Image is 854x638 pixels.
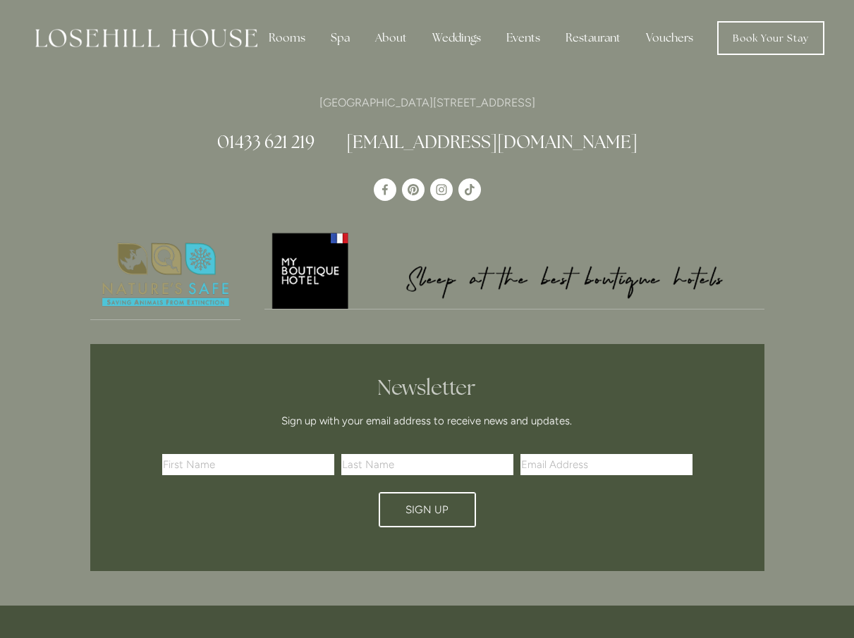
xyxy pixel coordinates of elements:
[319,24,361,52] div: Spa
[495,24,551,52] div: Events
[90,93,764,112] p: [GEOGRAPHIC_DATA][STREET_ADDRESS]
[402,178,425,201] a: Pinterest
[364,24,418,52] div: About
[167,412,688,429] p: Sign up with your email address to receive news and updates.
[430,178,453,201] a: Instagram
[405,503,449,516] span: Sign Up
[346,130,638,153] a: [EMAIL_ADDRESS][DOMAIN_NAME]
[520,454,693,475] input: Email Address
[635,24,704,52] a: Vouchers
[421,24,492,52] div: Weddings
[90,231,241,319] img: Nature's Safe - Logo
[554,24,632,52] div: Restaurant
[717,21,824,55] a: Book Your Stay
[379,492,476,527] button: Sign Up
[374,178,396,201] a: Losehill House Hotel & Spa
[341,454,513,475] input: Last Name
[167,375,688,400] h2: Newsletter
[90,231,241,320] a: Nature's Safe - Logo
[35,29,257,47] img: Losehill House
[217,130,315,153] a: 01433 621 219
[257,24,317,52] div: Rooms
[264,231,764,309] img: My Boutique Hotel - Logo
[458,178,481,201] a: TikTok
[162,454,334,475] input: First Name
